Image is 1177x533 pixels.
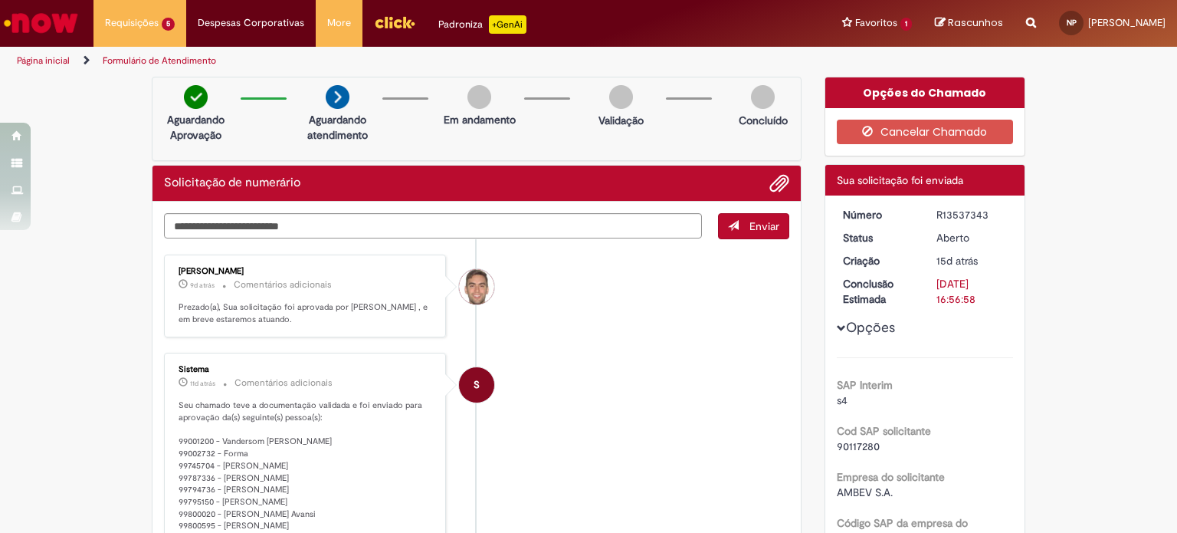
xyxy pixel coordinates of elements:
div: Opções do Chamado [825,77,1025,108]
div: Sistema [179,365,434,374]
small: Comentários adicionais [234,278,332,291]
img: img-circle-grey.png [467,85,491,109]
div: Padroniza [438,15,526,34]
p: Em andamento [444,112,516,127]
span: More [327,15,351,31]
time: 15/09/2025 17:56:55 [936,254,978,268]
p: Validação [598,113,644,128]
ul: Trilhas de página [11,47,773,75]
dt: Conclusão Estimada [831,276,926,307]
div: System [459,367,494,403]
span: 5 [162,18,175,31]
b: Cod SAP solicitante [837,424,931,438]
img: img-circle-grey.png [609,85,633,109]
a: Rascunhos [935,16,1003,31]
span: NP [1067,18,1077,28]
p: +GenAi [489,15,526,34]
a: Página inicial [17,54,70,67]
span: S [474,367,480,403]
span: Requisições [105,15,159,31]
span: [PERSON_NAME] [1088,16,1166,29]
p: Concluído [739,113,788,128]
span: 9d atrás [190,281,215,290]
img: click_logo_yellow_360x200.png [374,11,415,34]
small: Comentários adicionais [234,377,333,390]
div: Rodrigo Amorim Bianchini [459,269,494,304]
p: Aguardando Aprovação [159,112,233,143]
button: Enviar [718,213,789,239]
img: arrow-next.png [326,85,349,109]
span: Favoritos [855,15,897,31]
textarea: Digite sua mensagem aqui... [164,213,702,239]
button: Cancelar Chamado [837,120,1014,144]
dt: Número [831,207,926,222]
div: 15/09/2025 17:56:55 [936,253,1008,268]
dt: Status [831,230,926,245]
time: 19/09/2025 17:57:20 [190,379,215,388]
span: 15d atrás [936,254,978,268]
img: ServiceNow [2,8,80,38]
button: Adicionar anexos [769,173,789,193]
span: Sua solicitação foi enviada [837,173,963,187]
img: img-circle-grey.png [751,85,775,109]
div: R13537343 [936,207,1008,222]
div: [PERSON_NAME] [179,267,434,276]
b: SAP Interim [837,378,893,392]
img: check-circle-green.png [184,85,208,109]
div: Aberto [936,230,1008,245]
a: Formulário de Atendimento [103,54,216,67]
span: 1 [900,18,912,31]
p: Aguardando atendimento [300,112,375,143]
span: Despesas Corporativas [198,15,304,31]
p: Prezado(a), Sua solicitação foi aprovada por [PERSON_NAME] , e em breve estaremos atuando. [179,301,434,325]
span: Enviar [749,219,779,233]
time: 21/09/2025 14:56:46 [190,281,215,290]
span: Rascunhos [948,15,1003,30]
b: Empresa do solicitante [837,470,945,484]
span: 11d atrás [190,379,215,388]
h2: Solicitação de numerário Histórico de tíquete [164,176,300,190]
span: AMBEV S.A. [837,485,893,499]
span: s4 [837,393,848,407]
dt: Criação [831,253,926,268]
div: [DATE] 16:56:58 [936,276,1008,307]
span: 90117280 [837,439,880,453]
